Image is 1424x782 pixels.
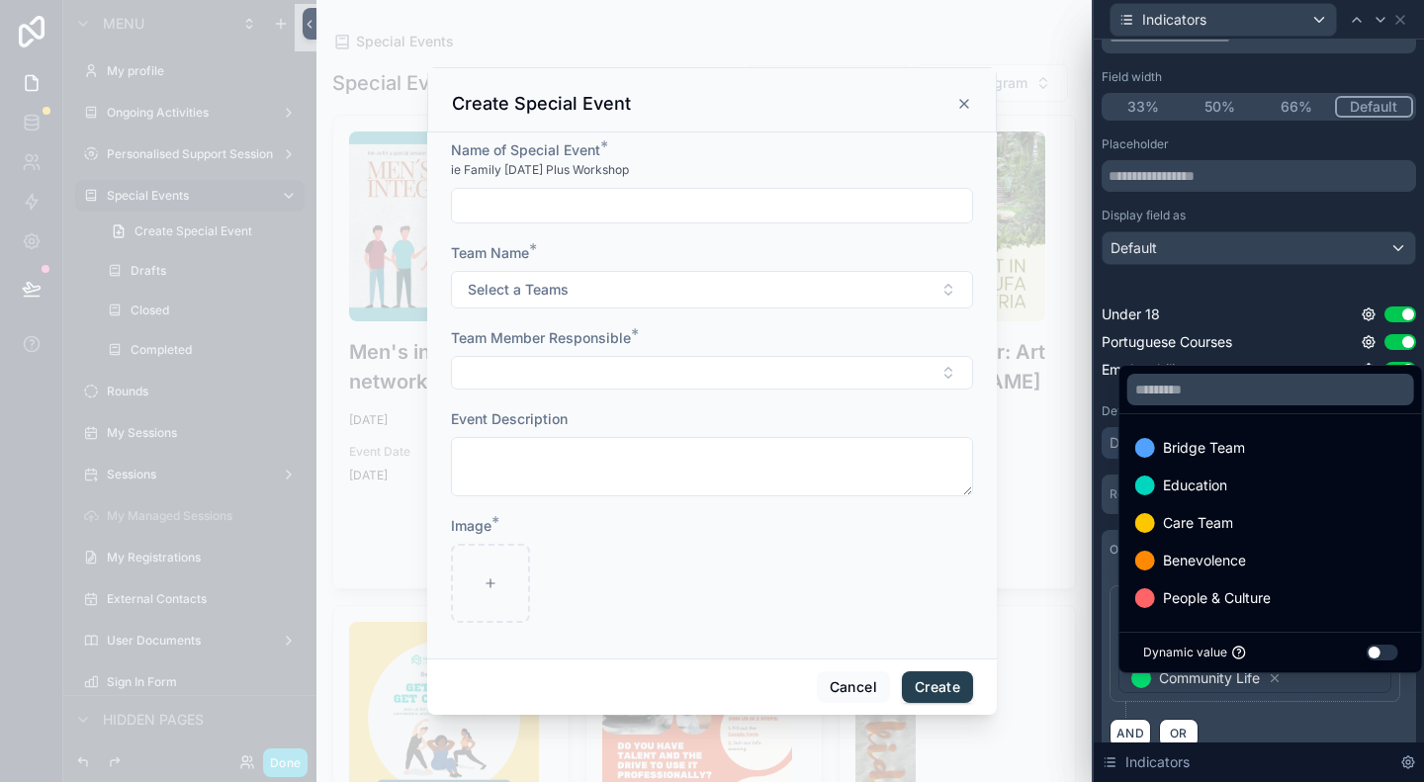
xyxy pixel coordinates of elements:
[452,92,631,116] h3: Create Special Event
[1159,668,1260,688] span: Community Life
[1166,726,1192,740] span: OR
[1105,96,1182,118] button: 33%
[1102,208,1186,223] label: Display field as
[1111,238,1157,258] span: Default
[468,280,569,300] span: Select a Teams
[902,671,973,703] button: Create
[1102,231,1416,265] button: Default
[451,141,600,158] span: Name of Special Event
[1163,474,1227,497] span: Education
[451,271,973,308] button: Select Button
[451,410,568,427] span: Event Description
[1163,436,1245,460] span: Bridge Team
[1110,719,1151,747] button: AND
[451,244,529,261] span: Team Name
[451,162,629,178] span: ie Family [DATE] Plus Workshop
[1110,486,1160,502] div: Required
[451,356,973,390] button: Select Button
[1143,645,1227,660] span: Dynamic value
[1163,586,1271,610] span: People & Culture
[1110,3,1337,37] button: Indicators
[817,671,890,703] button: Cancel
[451,517,491,534] span: Image
[451,329,631,346] span: Team Member Responsible
[1125,752,1190,772] span: Indicators
[1102,403,1176,419] label: Default value
[1335,96,1414,118] button: Default
[1102,136,1169,152] label: Placeholder
[1102,304,1160,324] span: Under 18
[1159,719,1199,747] button: OR
[1102,69,1162,85] label: Field width
[1110,433,1285,453] div: Default value for Indicators
[1163,549,1246,572] span: Benevolence
[1102,332,1232,352] span: Portuguese Courses
[1258,96,1335,118] button: 66%
[1163,511,1233,535] span: Care Team
[1182,96,1259,118] button: 50%
[1102,360,1188,380] span: Employability
[1142,10,1206,30] span: Indicators
[1110,542,1308,558] span: Only show when conditions are met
